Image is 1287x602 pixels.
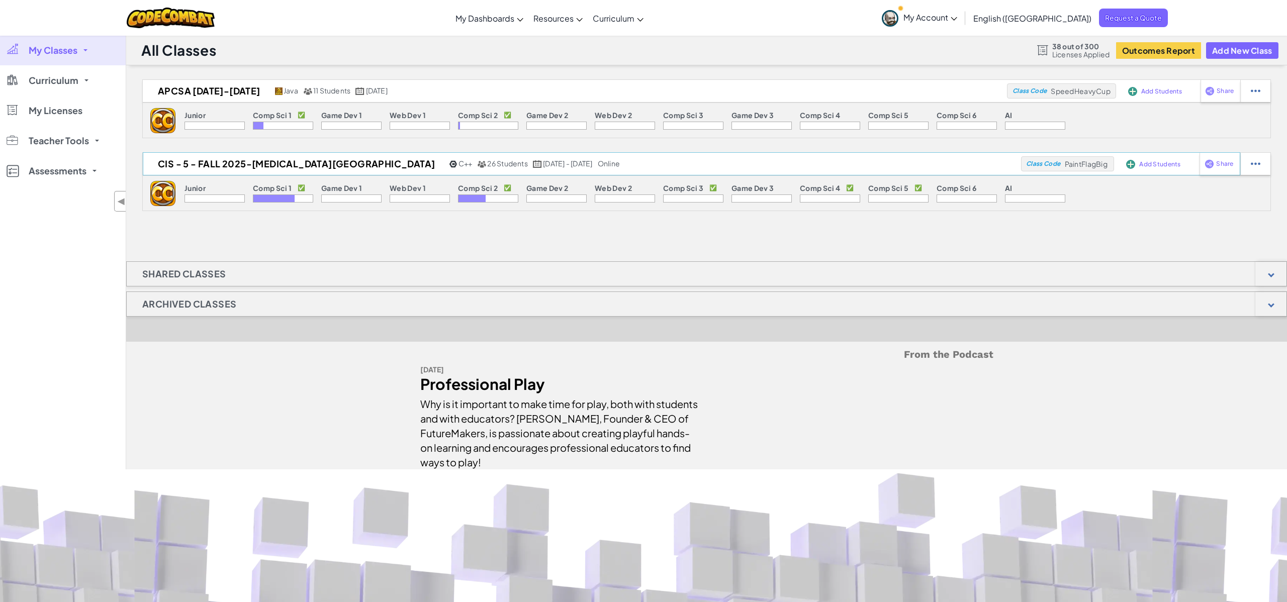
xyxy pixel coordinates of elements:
[185,111,206,119] p: Junior
[595,111,632,119] p: Web Dev 2
[449,160,457,168] img: cpp.png
[1116,42,1201,59] button: Outcomes Report
[143,156,447,171] h2: CIS - 5 - Fall 2025-[MEDICAL_DATA][GEOGRAPHIC_DATA]
[877,2,962,34] a: My Account
[543,159,592,168] span: [DATE] - [DATE]
[420,377,699,391] div: Professional Play
[1013,88,1047,94] span: Class Code
[937,111,976,119] p: Comp Sci 6
[846,184,854,192] p: ✅
[1217,88,1234,94] span: Share
[526,184,568,192] p: Game Dev 2
[1206,42,1278,59] button: Add New Class
[390,184,426,192] p: Web Dev 1
[366,86,388,95] span: [DATE]
[663,111,703,119] p: Comp Sci 3
[127,261,242,286] h1: Shared Classes
[731,184,774,192] p: Game Dev 3
[29,76,78,85] span: Curriculum
[29,136,89,145] span: Teacher Tools
[284,86,298,95] span: Java
[1141,88,1182,94] span: Add Students
[1099,9,1168,27] a: Request a Quote
[1205,159,1214,168] img: IconShare_Purple.svg
[1052,42,1110,50] span: 38 out of 300
[868,184,908,192] p: Comp Sci 5
[253,111,292,119] p: Comp Sci 1
[275,87,283,95] img: java.png
[477,160,486,168] img: MultipleUsers.png
[420,391,699,469] div: Why is it important to make time for play, both with students and with educators? [PERSON_NAME], ...
[150,108,175,133] img: logo
[1205,86,1215,95] img: IconShare_Purple.svg
[968,5,1096,32] a: English ([GEOGRAPHIC_DATA])
[598,159,620,168] div: online
[533,160,542,168] img: calendar.svg
[29,106,82,115] span: My Licenses
[504,184,511,192] p: ✅
[458,159,473,168] span: C++
[1251,159,1260,168] img: IconStudentEllipsis.svg
[937,184,976,192] p: Comp Sci 6
[150,181,175,206] img: logo
[143,83,272,98] h2: APCSA [DATE]-[DATE]
[127,291,252,317] h1: Archived Classes
[127,8,215,28] img: CodeCombat logo
[1251,86,1260,95] img: IconStudentEllipsis.svg
[458,184,498,192] p: Comp Sci 2
[29,46,77,55] span: My Classes
[709,184,717,192] p: ✅
[141,41,216,60] h1: All Classes
[1126,160,1135,169] img: IconAddStudents.svg
[914,184,922,192] p: ✅
[903,12,957,23] span: My Account
[1005,111,1013,119] p: AI
[1128,87,1137,96] img: IconAddStudents.svg
[458,111,498,119] p: Comp Sci 2
[800,111,840,119] p: Comp Sci 4
[595,184,632,192] p: Web Dev 2
[973,13,1091,24] span: English ([GEOGRAPHIC_DATA])
[313,86,351,95] span: 11 Students
[1051,86,1110,95] span: SpeedHeavyCup
[593,13,634,24] span: Curriculum
[1065,159,1108,168] span: PaintFlagBig
[731,111,774,119] p: Game Dev 3
[253,184,292,192] p: Comp Sci 1
[882,10,898,27] img: avatar
[504,111,511,119] p: ✅
[321,184,362,192] p: Game Dev 1
[487,159,528,168] span: 26 Students
[455,13,514,24] span: My Dashboards
[321,111,362,119] p: Game Dev 1
[143,83,1007,98] a: APCSA [DATE]-[DATE] Java 11 Students [DATE]
[117,194,126,209] span: ◀
[303,87,312,95] img: MultipleUsers.png
[528,5,588,32] a: Resources
[390,111,426,119] p: Web Dev 1
[1026,161,1060,167] span: Class Code
[185,184,206,192] p: Junior
[800,184,840,192] p: Comp Sci 4
[663,184,703,192] p: Comp Sci 3
[1052,50,1110,58] span: Licenses Applied
[298,111,305,119] p: ✅
[143,156,1021,171] a: CIS - 5 - Fall 2025-[MEDICAL_DATA][GEOGRAPHIC_DATA] C++ 26 Students [DATE] - [DATE] online
[868,111,908,119] p: Comp Sci 5
[355,87,364,95] img: calendar.svg
[420,347,993,362] h5: From the Podcast
[298,184,305,192] p: ✅
[533,13,574,24] span: Resources
[1216,161,1233,167] span: Share
[29,166,86,175] span: Assessments
[420,362,699,377] div: [DATE]
[1139,161,1180,167] span: Add Students
[1005,184,1013,192] p: AI
[526,111,568,119] p: Game Dev 2
[450,5,528,32] a: My Dashboards
[588,5,649,32] a: Curriculum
